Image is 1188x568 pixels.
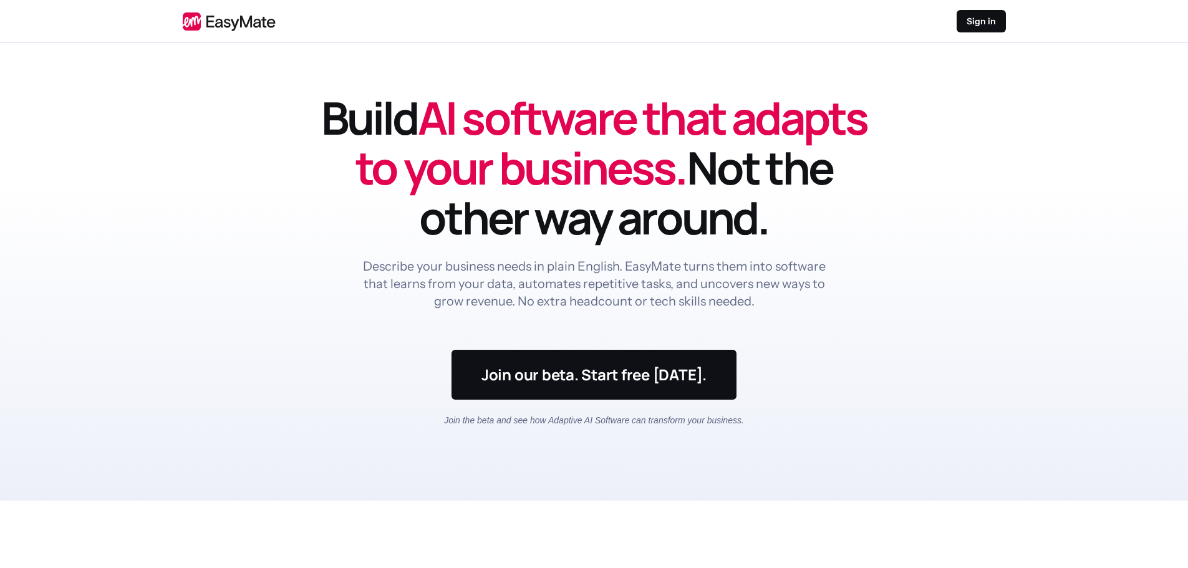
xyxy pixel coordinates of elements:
img: EasyMate logo [183,12,276,31]
em: Join the beta and see how Adaptive AI Software can transform your business. [444,415,744,425]
span: AI software that adapts to your business. [355,87,867,198]
a: Sign in [957,10,1006,32]
p: Describe your business needs in plain English. EasyMate turns them into software that learns from... [360,258,829,310]
h1: Build Not the other way around. [320,93,869,243]
p: Sign in [967,15,996,27]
